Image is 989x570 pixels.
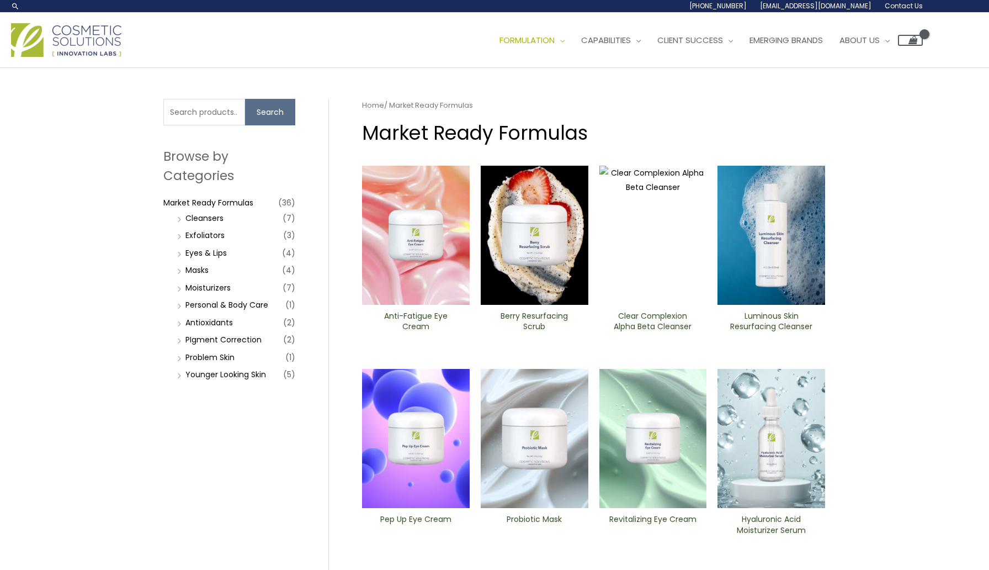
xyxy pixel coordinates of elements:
img: Berry Resurfacing Scrub [481,166,588,305]
span: (4) [282,262,295,278]
a: Formulation [491,24,573,57]
a: Antioxidants [185,317,233,328]
a: Luminous Skin Resurfacing ​Cleanser [727,311,816,336]
a: Client Success [649,24,741,57]
a: Exfoliators [185,230,225,241]
span: Contact Us [885,1,923,10]
span: About Us [839,34,880,46]
span: (7) [283,210,295,226]
span: (4) [282,245,295,261]
span: (36) [278,195,295,210]
nav: Breadcrumb [362,99,825,112]
span: Formulation [499,34,555,46]
h2: Berry Resurfacing Scrub [490,311,579,332]
span: (3) [283,228,295,243]
img: Cosmetic Solutions Logo [11,23,121,57]
span: (5) [283,367,295,382]
span: (2) [283,332,295,347]
h2: Hyaluronic Acid Moisturizer Serum [727,514,816,535]
span: Client Success [657,34,723,46]
h2: Browse by Categories [163,147,295,184]
a: Moisturizers [185,282,231,293]
a: View Shopping Cart, empty [898,35,923,46]
span: Capabilities [581,34,631,46]
span: (1) [285,350,295,365]
img: Revitalizing ​Eye Cream [599,369,707,508]
a: Berry Resurfacing Scrub [490,311,579,336]
span: (1) [285,297,295,313]
a: Anti-Fatigue Eye Cream [371,311,460,336]
a: Cleansers [185,213,224,224]
img: Probiotic Mask [481,369,588,508]
span: [EMAIL_ADDRESS][DOMAIN_NAME] [760,1,871,10]
a: Market Ready Formulas [163,197,253,208]
h2: Pep Up Eye Cream [371,514,460,535]
a: Eyes & Lips [185,247,227,258]
a: Pep Up Eye Cream [371,514,460,539]
button: Search [245,99,295,125]
img: Pep Up Eye Cream [362,369,470,508]
h2: Clear Complexion Alpha Beta ​Cleanser [608,311,697,332]
nav: Site Navigation [483,24,923,57]
a: Masks [185,265,209,276]
a: Capabilities [573,24,649,57]
span: (2) [283,315,295,330]
h2: Luminous Skin Resurfacing ​Cleanser [727,311,816,332]
img: Clear Complexion Alpha Beta ​Cleanser [599,166,707,305]
img: Hyaluronic moisturizer Serum [717,369,825,508]
a: Emerging Brands [741,24,831,57]
a: Hyaluronic Acid Moisturizer Serum [727,514,816,539]
span: [PHONE_NUMBER] [689,1,747,10]
a: Home [362,100,384,110]
span: Emerging Brands [749,34,823,46]
h1: Market Ready Formulas [362,119,825,146]
input: Search products… [163,99,245,125]
a: Revitalizing ​Eye Cream [608,514,697,539]
a: Younger Looking Skin [185,369,266,380]
a: Clear Complexion Alpha Beta ​Cleanser [608,311,697,336]
a: PIgment Correction [185,334,262,345]
img: Anti Fatigue Eye Cream [362,166,470,305]
h2: Revitalizing ​Eye Cream [608,514,697,535]
a: Personal & Body Care [185,299,268,310]
a: About Us [831,24,898,57]
h2: Probiotic Mask [490,514,579,535]
a: Problem Skin [185,352,235,363]
a: Search icon link [11,2,20,10]
img: Luminous Skin Resurfacing ​Cleanser [717,166,825,305]
span: (7) [283,280,295,295]
a: Probiotic Mask [490,514,579,539]
h2: Anti-Fatigue Eye Cream [371,311,460,332]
